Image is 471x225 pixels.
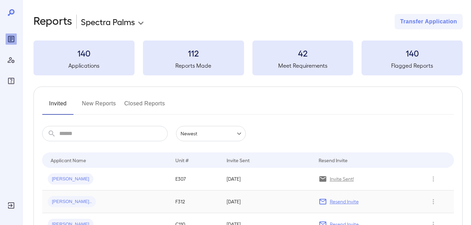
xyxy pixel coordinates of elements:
[395,14,463,29] button: Transfer Application
[170,168,221,190] td: E307
[252,47,354,59] h3: 42
[51,156,86,164] div: Applicant Name
[252,61,354,70] h5: Meet Requirements
[6,200,17,211] div: Log Out
[428,173,439,185] button: Row Actions
[319,156,348,164] div: Resend Invite
[170,190,221,213] td: F312
[6,75,17,87] div: FAQ
[48,176,93,182] span: [PERSON_NAME]
[6,54,17,66] div: Manage Users
[81,16,135,27] p: Spectra Palms
[362,61,463,70] h5: Flagged Reports
[33,47,135,59] h3: 140
[48,198,96,205] span: [PERSON_NAME]..
[143,61,244,70] h5: Reports Made
[82,98,116,115] button: New Reports
[124,98,165,115] button: Closed Reports
[33,14,72,29] h2: Reports
[176,126,246,141] div: Newest
[143,47,244,59] h3: 112
[227,156,250,164] div: Invite Sent
[362,47,463,59] h3: 140
[221,168,313,190] td: [DATE]
[330,198,359,205] p: Resend Invite
[330,175,354,182] p: Invite Sent!
[6,33,17,45] div: Reports
[175,156,189,164] div: Unit #
[33,61,135,70] h5: Applications
[33,40,463,75] summary: 140Applications112Reports Made42Meet Requirements140Flagged Reports
[221,190,313,213] td: [DATE]
[428,196,439,207] button: Row Actions
[42,98,74,115] button: Invited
